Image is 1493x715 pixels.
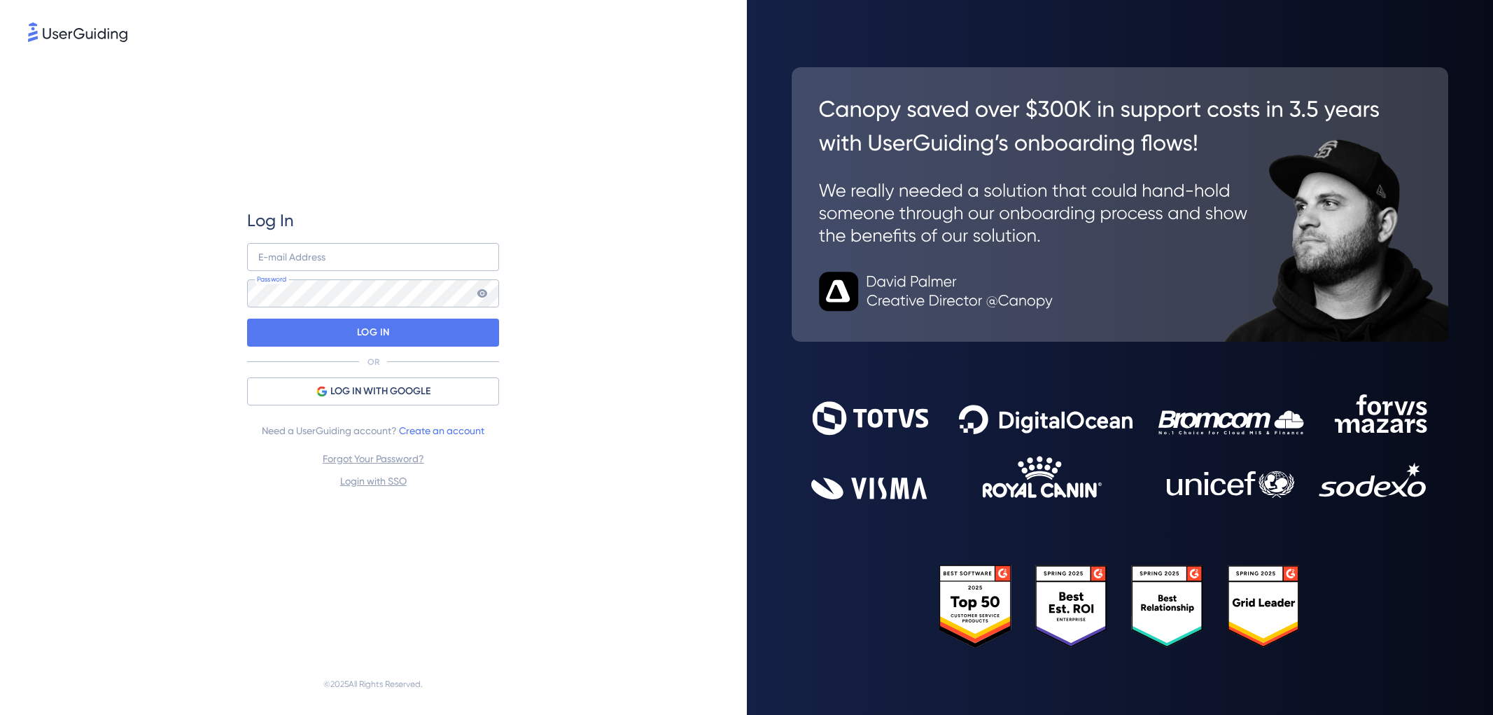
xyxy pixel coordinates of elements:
[28,22,127,42] img: 8faab4ba6bc7696a72372aa768b0286c.svg
[247,243,499,271] input: example@company.com
[330,383,430,400] span: LOG IN WITH GOOGLE
[262,422,484,439] span: Need a UserGuiding account?
[792,67,1449,342] img: 26c0aa7c25a843aed4baddd2b5e0fa68.svg
[811,394,1429,499] img: 9302ce2ac39453076f5bc0f2f2ca889b.svg
[939,565,1301,648] img: 25303e33045975176eb484905ab012ff.svg
[357,321,390,344] p: LOG IN
[340,475,407,487] a: Login with SSO
[367,356,379,368] p: OR
[399,425,484,436] a: Create an account
[247,209,294,232] span: Log In
[323,453,424,464] a: Forgot Your Password?
[323,676,423,693] span: © 2025 All Rights Reserved.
